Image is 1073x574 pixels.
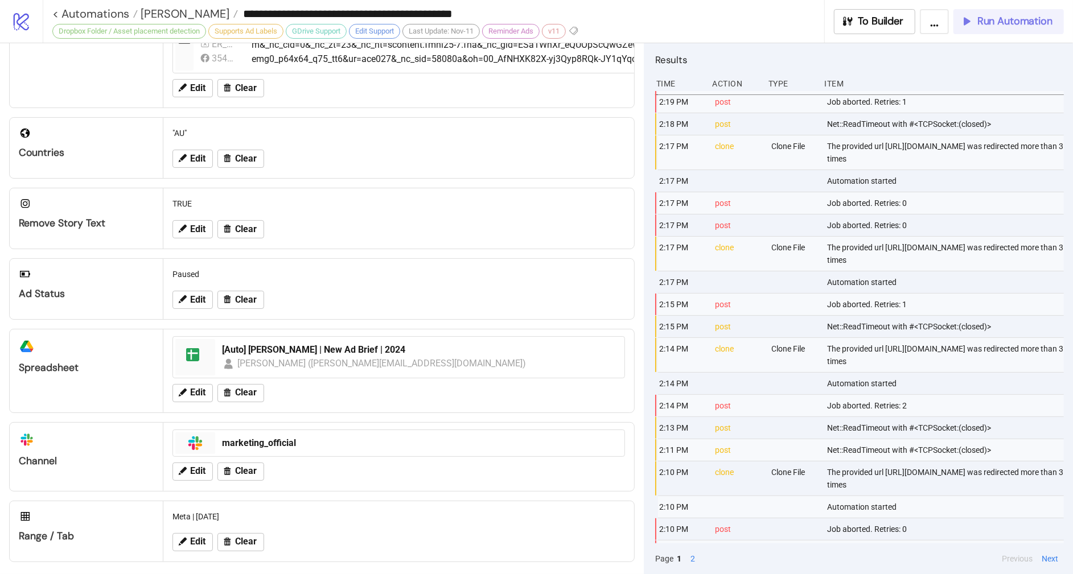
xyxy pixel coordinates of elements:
[658,316,706,337] div: 2:15 PM
[190,387,205,398] span: Edit
[237,356,527,370] div: [PERSON_NAME] ([PERSON_NAME][EMAIL_ADDRESS][DOMAIN_NAME])
[235,224,257,234] span: Clear
[770,338,819,372] div: Clone File
[827,518,1067,540] div: Job aborted. Retries: 0
[658,192,706,214] div: 2:17 PM
[168,193,630,214] div: TRUE
[658,170,706,192] div: 2:17 PM
[190,295,205,305] span: Edit
[222,437,618,449] div: marketing_official
[714,237,763,271] div: clone
[217,150,264,168] button: Clear
[827,316,1067,337] div: Net::ReadTimeout with #<TCPSocket:(closed)>
[52,8,138,19] a: < Automations
[655,52,1064,67] h2: Results
[19,455,154,468] div: Channel
[19,146,154,159] div: Countries
[168,506,630,527] div: Meta | [DATE]
[998,552,1036,565] button: Previous
[827,113,1067,135] div: Net::ReadTimeout with #<TCPSocket:(closed)>
[217,79,264,97] button: Clear
[658,271,706,293] div: 2:17 PM
[827,461,1067,495] div: The provided url [URL][DOMAIN_NAME] was redirected more than 3 times
[827,91,1067,113] div: Job aborted. Retries: 1
[208,24,283,39] div: Supports Ad Labels
[827,135,1067,170] div: The provided url [URL][DOMAIN_NAME] was redirected more than 3 times
[658,417,706,439] div: 2:13 PM
[824,73,1064,94] div: Item
[714,461,763,495] div: clone
[714,214,763,236] div: post
[687,552,698,565] button: 2
[212,51,238,65] div: 354383895726599
[655,73,704,94] div: Time
[172,79,213,97] button: Edit
[190,466,205,476] span: Edit
[658,214,706,236] div: 2:17 PM
[217,291,264,309] button: Clear
[827,395,1067,416] div: Job aborted. Retries: 2
[658,373,706,394] div: 2:14 PM
[52,24,206,39] div: Dropbox Folder / Asset placement detection
[658,338,706,372] div: 2:14 PM
[714,316,763,337] div: post
[827,294,1067,315] div: Job aborted. Retries: 1
[286,24,347,39] div: GDrive Support
[858,15,904,28] span: To Builder
[714,113,763,135] div: post
[19,217,154,230] div: Remove Story Text
[19,530,154,543] div: Range / Tab
[827,373,1067,394] div: Automation started
[770,237,819,271] div: Clone File
[714,192,763,214] div: post
[714,417,763,439] div: post
[482,24,540,39] div: Reminder Ads
[714,294,763,315] div: post
[658,439,706,461] div: 2:11 PM
[168,263,630,285] div: Paused
[172,291,213,309] button: Edit
[217,462,264,481] button: Clear
[212,37,238,51] div: ER_Originals | Conversions [New]
[714,540,763,562] div: post
[1038,552,1062,565] button: Next
[658,294,706,315] div: 2:15 PM
[658,461,706,495] div: 2:10 PM
[714,338,763,372] div: clone
[658,496,706,518] div: 2:10 PM
[19,361,154,374] div: Spreadsheet
[235,83,257,93] span: Clear
[542,24,566,39] div: v11
[172,533,213,551] button: Edit
[235,387,257,398] span: Clear
[714,439,763,461] div: post
[827,170,1067,192] div: Automation started
[953,9,1064,34] button: Run Automation
[827,540,1067,562] div: Job aborted. Retries: 0
[235,154,257,164] span: Clear
[673,552,685,565] button: 1
[834,9,916,34] button: To Builder
[402,24,480,39] div: Last Update: Nov-11
[767,73,816,94] div: Type
[658,237,706,271] div: 2:17 PM
[217,533,264,551] button: Clear
[168,122,630,144] div: "AU"
[714,395,763,416] div: post
[222,344,618,356] div: [Auto] [PERSON_NAME] | New Ad Brief | 2024
[658,91,706,113] div: 2:19 PM
[714,135,763,170] div: clone
[172,150,213,168] button: Edit
[827,338,1067,372] div: The provided url [URL][DOMAIN_NAME] was redirected more than 3 times
[770,461,819,495] div: Clone File
[658,135,706,170] div: 2:17 PM
[172,220,213,238] button: Edit
[658,518,706,540] div: 2:10 PM
[19,287,154,300] div: Ad Status
[658,395,706,416] div: 2:14 PM
[827,417,1067,439] div: Net::ReadTimeout with #<TCPSocket:(closed)>
[217,384,264,402] button: Clear
[235,466,257,476] span: Clear
[827,496,1067,518] div: Automation started
[827,271,1067,293] div: Automation started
